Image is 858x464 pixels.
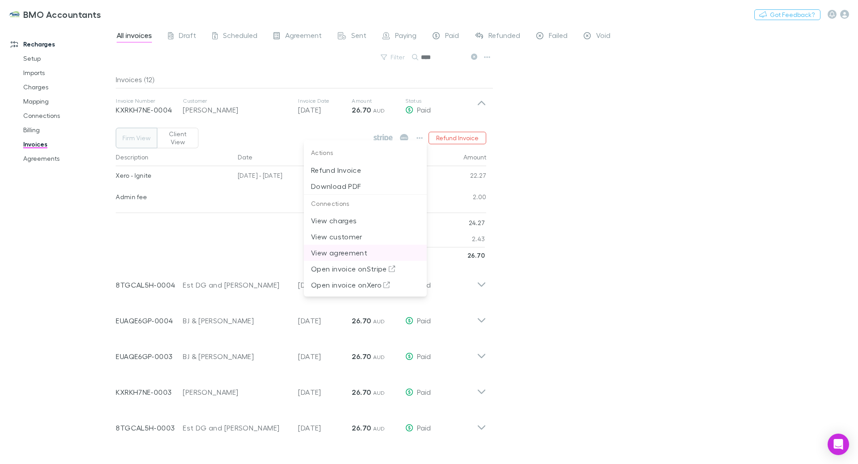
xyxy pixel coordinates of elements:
[311,215,420,226] p: View charges
[304,277,427,293] li: Open invoice onXero
[311,231,420,242] p: View customer
[311,165,420,176] p: Refund Invoice
[304,213,427,229] li: View charges
[304,178,427,194] li: Download PDF
[304,247,427,256] a: View agreement
[304,263,427,272] a: Open invoice onStripe
[311,181,420,192] p: Download PDF
[304,229,427,245] li: View customer
[304,215,427,224] a: View charges
[304,180,427,189] a: Download PDF
[304,261,427,277] li: Open invoice onStripe
[304,144,427,162] p: Actions
[304,245,427,261] li: View agreement
[828,434,849,455] div: Open Intercom Messenger
[311,247,420,258] p: View agreement
[304,231,427,240] a: View customer
[311,280,420,290] p: Open invoice on Xero
[304,195,427,213] p: Connections
[304,162,427,178] li: Refund Invoice
[304,280,427,288] a: Open invoice onXero
[311,263,420,274] p: Open invoice on Stripe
